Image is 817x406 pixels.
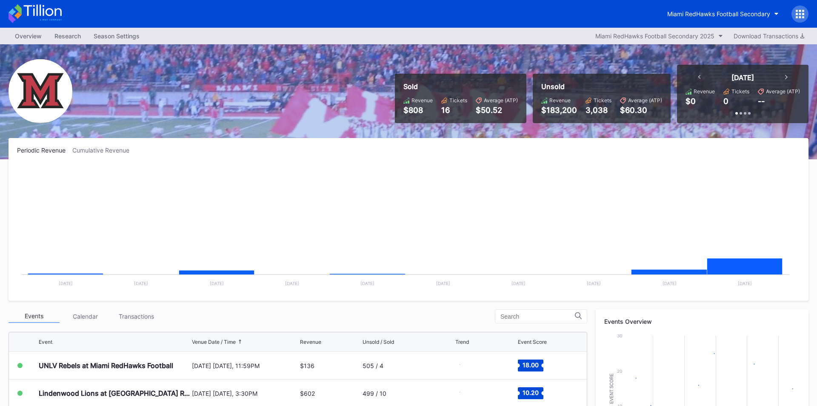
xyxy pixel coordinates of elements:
[455,383,481,404] svg: Chart title
[541,82,662,91] div: Unsold
[300,362,314,369] div: $136
[403,106,433,115] div: $808
[9,59,72,123] img: Miami_RedHawks_Football_Secondary.png
[663,281,677,286] text: [DATE]
[285,281,299,286] text: [DATE]
[111,310,162,323] div: Transactions
[511,281,526,286] text: [DATE]
[360,281,374,286] text: [DATE]
[300,390,315,397] div: $602
[9,310,60,323] div: Events
[17,147,72,154] div: Periodic Revenue
[59,281,73,286] text: [DATE]
[455,339,469,345] div: Trend
[738,281,752,286] text: [DATE]
[587,281,601,286] text: [DATE]
[134,281,148,286] text: [DATE]
[609,373,614,404] text: Event Score
[192,390,298,397] div: [DATE] [DATE], 3:30PM
[17,164,794,292] svg: Chart title
[39,389,190,397] div: Lindenwood Lions at [GEOGRAPHIC_DATA] RedHawks Football
[363,362,383,369] div: 505 / 4
[591,30,727,42] button: Miami RedHawks Football Secondary 2025
[617,333,622,338] text: 30
[694,88,715,95] div: Revenue
[192,339,236,345] div: Venue Date / Time
[449,97,467,104] div: Tickets
[628,97,662,104] div: Average (ATP)
[586,106,611,115] div: 3,038
[436,281,450,286] text: [DATE]
[549,97,571,104] div: Revenue
[723,97,728,106] div: 0
[518,339,547,345] div: Event Score
[661,6,785,22] button: Miami RedHawks Football Secondary
[620,106,662,115] div: $60.30
[39,339,52,345] div: Event
[758,97,765,106] div: --
[87,30,146,42] a: Season Settings
[731,73,754,82] div: [DATE]
[455,355,481,376] svg: Chart title
[192,362,298,369] div: [DATE] [DATE], 11:59PM
[363,339,394,345] div: Unsold / Sold
[9,30,48,42] a: Overview
[617,369,622,374] text: 20
[441,106,467,115] div: 16
[594,97,611,104] div: Tickets
[523,389,539,396] text: 10.20
[210,281,224,286] text: [DATE]
[729,30,808,42] button: Download Transactions
[595,32,714,40] div: Miami RedHawks Football Secondary 2025
[523,361,539,369] text: 18.00
[686,97,696,106] div: $0
[541,106,577,115] div: $183,200
[604,318,800,325] div: Events Overview
[731,88,749,95] div: Tickets
[411,97,433,104] div: Revenue
[60,310,111,323] div: Calendar
[476,106,518,115] div: $50.52
[363,390,386,397] div: 499 / 10
[500,313,575,320] input: Search
[403,82,518,91] div: Sold
[766,88,800,95] div: Average (ATP)
[484,97,518,104] div: Average (ATP)
[734,32,804,40] div: Download Transactions
[39,361,173,370] div: UNLV Rebels at Miami RedHawks Football
[667,10,770,17] div: Miami RedHawks Football Secondary
[300,339,321,345] div: Revenue
[48,30,87,42] a: Research
[72,147,136,154] div: Cumulative Revenue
